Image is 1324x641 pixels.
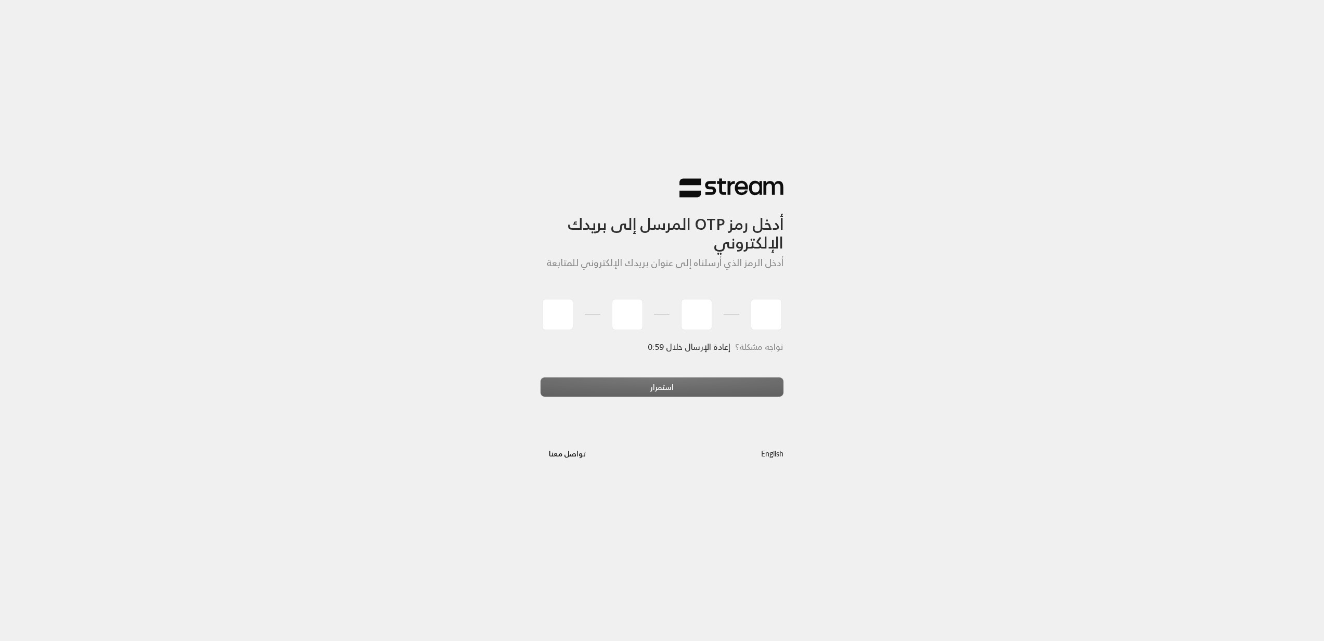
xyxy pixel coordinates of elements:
a: English [761,444,783,463]
span: إعادة الإرسال خلال 0:59 [648,339,730,354]
h3: أدخل رمز OTP المرسل إلى بريدك الإلكتروني [541,198,784,253]
h5: أدخل الرمز الذي أرسلناه إلى عنوان بريدك الإلكتروني للمتابعة [541,257,784,269]
a: تواصل معنا [541,447,595,460]
img: Stream Logo [679,178,783,198]
button: تواصل معنا [541,444,595,463]
span: تواجه مشكلة؟ [735,339,783,354]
